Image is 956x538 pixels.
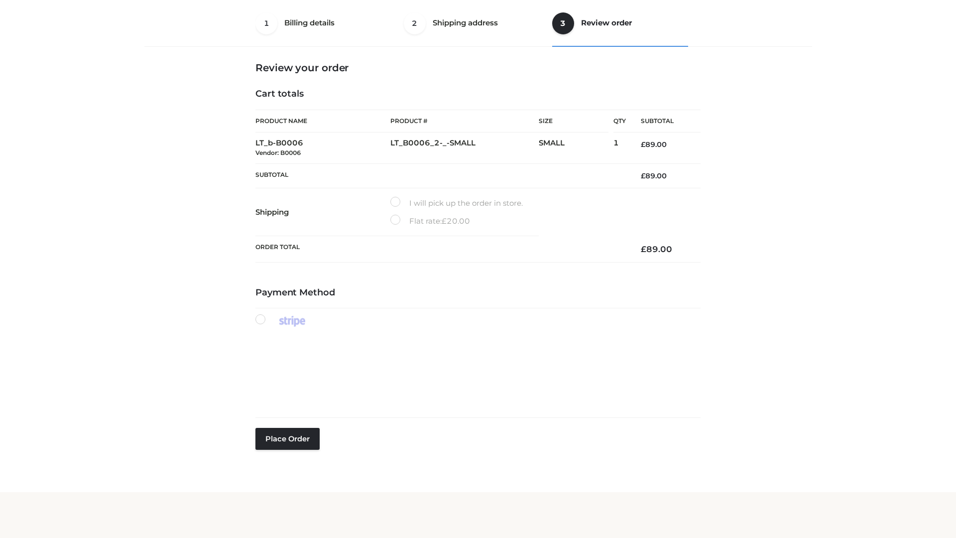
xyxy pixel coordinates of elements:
[255,149,301,156] small: Vendor: B0006
[255,188,390,236] th: Shipping
[641,244,672,254] bdi: 89.00
[390,133,539,164] td: LT_B0006_2-_-SMALL
[253,338,699,401] iframe: Secure payment input frame
[255,428,320,450] button: Place order
[613,133,626,164] td: 1
[255,236,626,263] th: Order Total
[641,171,645,180] span: £
[255,287,701,298] h4: Payment Method
[641,140,667,149] bdi: 89.00
[539,133,613,164] td: SMALL
[613,110,626,133] th: Qty
[255,89,701,100] h4: Cart totals
[442,216,470,226] bdi: 20.00
[626,110,701,133] th: Subtotal
[641,171,667,180] bdi: 89.00
[255,133,390,164] td: LT_b-B0006
[442,216,447,226] span: £
[390,215,470,228] label: Flat rate:
[255,163,626,188] th: Subtotal
[390,197,523,210] label: I will pick up the order in store.
[539,110,608,133] th: Size
[641,244,646,254] span: £
[390,110,539,133] th: Product #
[255,110,390,133] th: Product Name
[255,62,701,74] h3: Review your order
[641,140,645,149] span: £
